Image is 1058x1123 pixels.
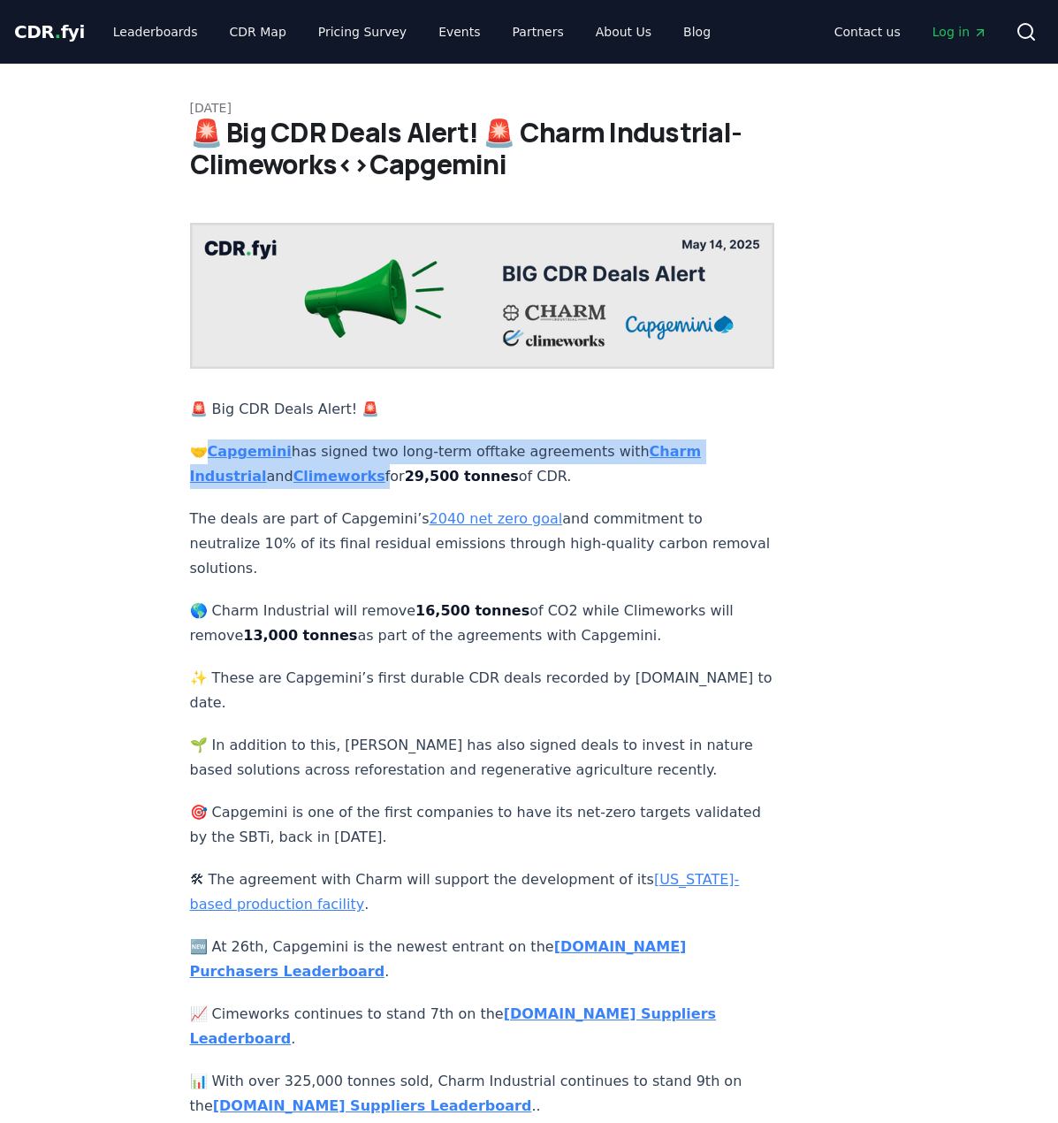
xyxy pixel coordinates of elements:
a: Events [424,16,494,48]
strong: 13,000 tonnes [243,627,357,644]
p: 🚨 Big CDR Deals Alert! 🚨 [190,397,775,422]
a: Leaderboards [99,16,212,48]
p: 🤝 has signed two long-term offtake agreements with and for of CDR. [190,439,775,489]
span: . [55,21,61,42]
p: 🆕 At 26th, Capgemini is the newest entrant on the . [190,935,775,984]
p: ✨ These are Capgemini’s first durable CDR deals recorded by [DOMAIN_NAME] to date. [190,666,775,715]
strong: 29,500 tonnes [405,468,519,485]
img: blog post image [190,223,775,369]
p: 🎯 Capgemini is one of the first companies to have its net-zero targets validated by the SBTi, bac... [190,800,775,850]
span: Log in [932,23,987,41]
strong: 16,500 tonnes [415,602,529,619]
nav: Main [820,16,1001,48]
a: Contact us [820,16,915,48]
h1: 🚨 Big CDR Deals Alert! 🚨 Charm Industrial-Climeworks<>Capgemini [190,117,869,180]
a: [DOMAIN_NAME] Suppliers Leaderboard [213,1097,532,1114]
a: CDR Map [216,16,301,48]
a: Log in [918,16,1001,48]
a: Partners [499,16,578,48]
p: 📈 Cimeworks continues to stand 7th on the . [190,1002,775,1051]
a: Capgemini [208,443,292,460]
span: CDR fyi [14,21,85,42]
p: 🛠 The agreement with Charm will support the development of its . [190,867,775,917]
p: 🌱 In addition to this, [PERSON_NAME] has also signed deals to invest in nature based solutions ac... [190,733,775,783]
nav: Main [99,16,725,48]
p: The deals are part of Capgemini’s and commitment to neutralize 10% of its final residual emission... [190,507,775,581]
p: [DATE] [190,99,869,117]
a: 2040 net zero goal [430,510,563,527]
a: Blog [669,16,725,48]
a: CDR.fyi [14,19,85,44]
p: 🌎 Charm Industrial will remove of CO2 while Climeworks will remove as part of the agreements with... [190,599,775,648]
a: Pricing Survey [304,16,421,48]
a: Climeworks [293,468,385,485]
a: About Us [582,16,666,48]
p: 📊 With over 325,000 tonnes sold, Charm Industrial continues to stand 9th on the .. [190,1069,775,1119]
